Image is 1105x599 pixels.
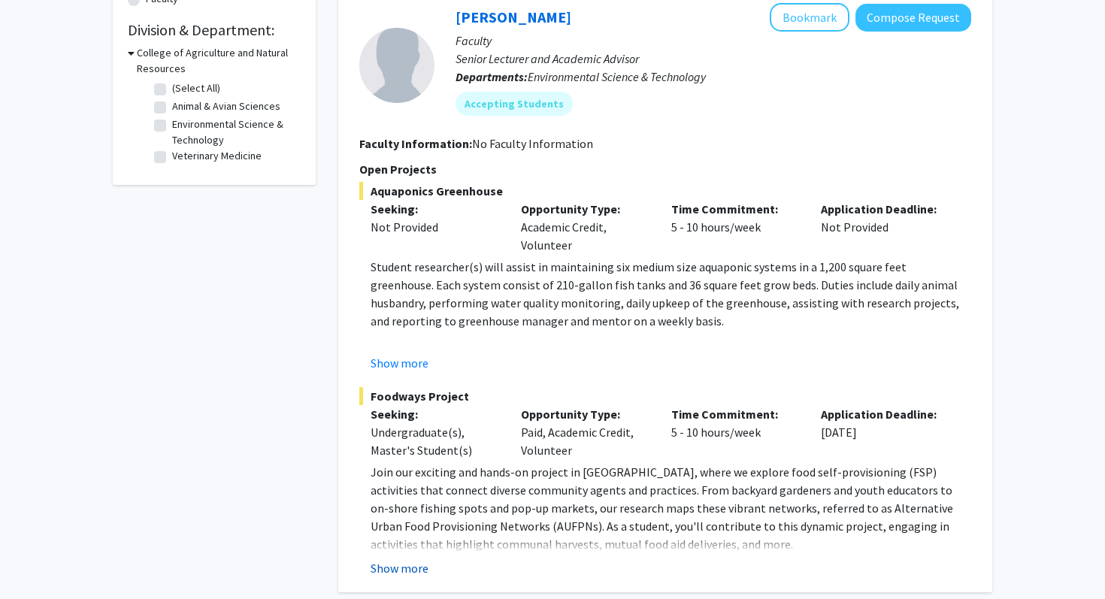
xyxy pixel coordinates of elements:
a: [PERSON_NAME] [456,8,571,26]
label: Veterinary Medicine [172,148,262,164]
mat-chip: Accepting Students [456,92,573,116]
p: Student researcher(s) will assist in maintaining six medium size aquaponic systems in a 1,200 squ... [371,258,971,330]
div: 5 - 10 hours/week [660,200,810,254]
label: (Select All) [172,80,220,96]
p: Application Deadline: [821,200,949,218]
span: No Faculty Information [472,136,593,151]
p: Join our exciting and hands-on project in [GEOGRAPHIC_DATA], where we explore food self-provision... [371,463,971,553]
b: Faculty Information: [359,136,472,151]
span: Foodways Project [359,387,971,405]
p: Senior Lecturer and Academic Advisor [456,50,971,68]
div: Paid, Academic Credit, Volunteer [510,405,660,459]
div: 5 - 10 hours/week [660,405,810,459]
button: Add Jose-Luis Izursa to Bookmarks [770,3,849,32]
button: Show more [371,559,428,577]
div: Not Provided [810,200,960,254]
div: Not Provided [371,218,498,236]
p: Opportunity Type: [521,200,649,218]
p: Application Deadline: [821,405,949,423]
h3: College of Agriculture and Natural Resources [137,45,301,77]
p: Time Commitment: [671,405,799,423]
p: Opportunity Type: [521,405,649,423]
h2: Division & Department: [128,21,301,39]
div: [DATE] [810,405,960,459]
p: Open Projects [359,160,971,178]
button: Compose Request to Jose-Luis Izursa [855,4,971,32]
div: Undergraduate(s), Master's Student(s) [371,423,498,459]
p: Seeking: [371,405,498,423]
p: Faculty [456,32,971,50]
span: Environmental Science & Technology [528,69,706,84]
label: Animal & Avian Sciences [172,98,280,114]
label: Environmental Science & Technology [172,116,297,148]
span: Aquaponics Greenhouse [359,182,971,200]
p: Seeking: [371,200,498,218]
iframe: Chat [11,531,64,588]
button: Show more [371,354,428,372]
b: Departments: [456,69,528,84]
div: Academic Credit, Volunteer [510,200,660,254]
p: Time Commitment: [671,200,799,218]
